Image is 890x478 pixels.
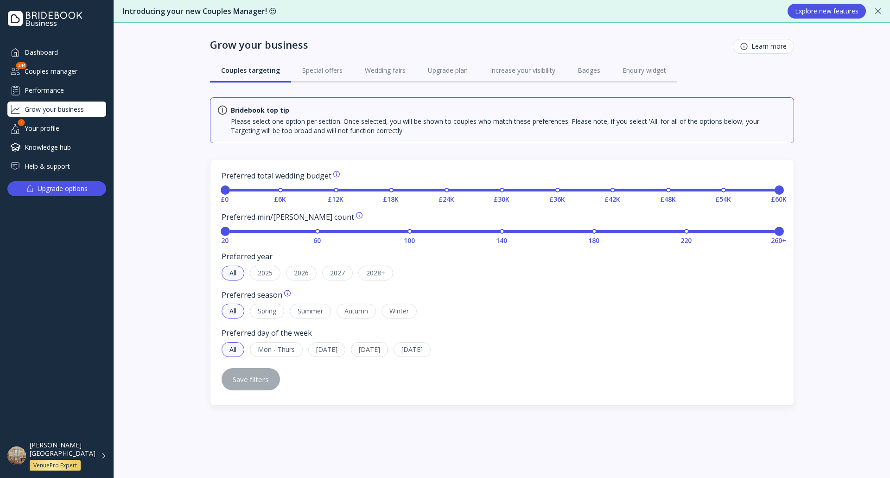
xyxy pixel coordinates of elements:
div: Save filters [233,376,269,383]
span: 180 [588,236,599,245]
div: Upgrade options [38,182,88,195]
div: Bridebook top tip [231,106,289,115]
div: Winter [381,304,417,319]
div: Grow your business [210,38,308,51]
div: Introducing your new Couples Manager! 😍 [123,6,778,17]
div: Preferred day of the week [222,328,782,338]
span: 140 [496,236,507,245]
span: £12K [328,195,343,204]
button: Upgrade options [7,181,106,196]
div: Upgrade plan [428,66,468,75]
span: £30K [494,195,509,204]
a: Performance [7,83,106,98]
div: 1 [18,119,25,126]
a: Couples manager244 [7,64,106,79]
a: Help & support [7,159,106,174]
div: Mon - Thurs [250,342,303,357]
span: £36K [549,195,565,204]
a: Knowledge hub [7,140,106,155]
span: £48K [660,195,676,204]
a: Special offers [291,58,354,83]
a: Your profile1 [7,121,106,136]
div: Learn more [740,43,787,50]
div: Your profile [7,121,106,136]
div: Autumn [337,304,376,319]
span: 260+ [771,236,786,245]
div: 244 [16,62,27,69]
a: Wedding fairs [354,58,417,83]
span: 100 [404,236,415,245]
div: [PERSON_NAME][GEOGRAPHIC_DATA] [30,441,95,458]
button: Explore new features [788,4,866,19]
div: Couples targeting [221,66,280,75]
div: Badges [578,66,600,75]
div: Enquiry widget [623,66,666,75]
button: Save filters [222,368,280,390]
div: Explore new features [795,7,858,15]
span: 60 [313,236,321,245]
div: All [222,342,244,357]
span: £0 [221,195,229,204]
a: Badges [566,58,611,83]
div: [DATE] [394,342,431,357]
button: Learn more [733,39,794,54]
a: Upgrade plan [417,58,479,83]
div: 2025 [250,266,280,280]
span: £42K [604,195,620,204]
div: Special offers [302,66,343,75]
span: 20 [221,236,229,245]
div: [DATE] [308,342,345,357]
a: Enquiry widget [611,58,677,83]
span: £18K [383,195,399,204]
span: £54K [715,195,731,204]
div: VenuePro Expert [33,462,77,469]
div: Please select one option per section. Once selected, you will be shown to couples who match these... [231,117,786,135]
span: 220 [680,236,692,245]
img: dpr=1,fit=cover,g=face,w=48,h=48 [7,446,26,465]
span: £24K [439,195,454,204]
div: All [222,304,244,319]
div: Preferred total wedding budget [222,171,331,181]
div: Wedding fairs [365,66,406,75]
div: Summer [290,304,331,319]
div: Increase your visibility [490,66,555,75]
div: Preferred year [222,251,782,262]
iframe: Chat Widget [844,433,890,478]
div: All [222,266,244,280]
div: [DATE] [351,342,388,357]
div: Couples manager [7,64,106,79]
div: 2028+ [358,266,393,280]
div: Preferred min/[PERSON_NAME] count [222,212,354,223]
div: Preferred season [222,290,282,300]
span: £6K [274,195,286,204]
a: Couples targeting [210,58,291,83]
div: Spring [250,304,284,319]
a: Dashboard [7,45,106,60]
a: Increase your visibility [479,58,566,83]
div: 2027 [322,266,353,280]
a: Grow your business [7,102,106,117]
div: 2026 [286,266,317,280]
span: £60K [771,195,787,204]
